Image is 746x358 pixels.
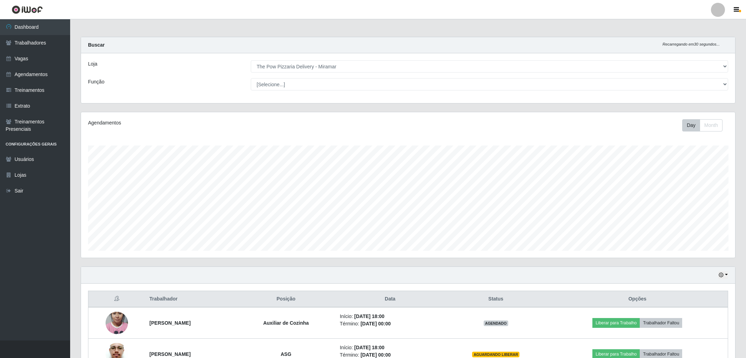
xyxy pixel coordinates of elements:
[88,60,97,68] label: Loja
[281,351,291,357] strong: ASG
[236,291,336,308] th: Posição
[149,351,190,357] strong: [PERSON_NAME]
[340,344,441,351] li: Início:
[106,303,128,343] img: 1724535532655.jpeg
[336,291,445,308] th: Data
[640,318,682,328] button: Trabalhador Faltou
[361,321,391,326] time: [DATE] 00:00
[354,313,384,319] time: [DATE] 18:00
[682,119,700,131] button: Day
[88,78,105,86] label: Função
[472,352,519,357] span: AGUARDANDO LIBERAR
[88,42,105,48] strong: Buscar
[445,291,547,308] th: Status
[12,5,43,14] img: CoreUI Logo
[340,320,441,327] li: Término:
[361,352,391,358] time: [DATE] 00:00
[484,320,508,326] span: AGENDADO
[149,320,190,326] strong: [PERSON_NAME]
[354,345,384,350] time: [DATE] 18:00
[88,119,349,127] div: Agendamentos
[145,291,236,308] th: Trabalhador
[340,313,441,320] li: Início:
[547,291,728,308] th: Opções
[682,119,728,131] div: Toolbar with button groups
[700,119,723,131] button: Month
[663,42,720,46] i: Recarregando em 30 segundos...
[592,318,640,328] button: Liberar para Trabalho
[263,320,309,326] strong: Auxiliar de Cozinha
[682,119,723,131] div: First group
